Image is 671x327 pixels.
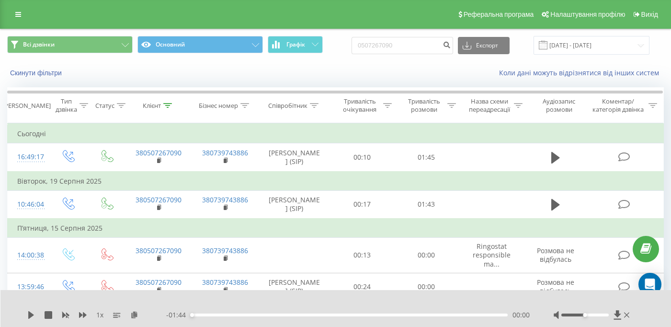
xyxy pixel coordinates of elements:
[394,143,458,172] td: 01:45
[330,190,395,219] td: 00:17
[499,68,664,77] a: Коли дані можуть відрізнятися вiд інших систем
[136,195,182,204] a: 380507267090
[638,273,661,296] div: Open Intercom Messenger
[23,41,55,48] span: Всі дзвінки
[352,37,453,54] input: Пошук за номером
[202,246,248,255] a: 380739743886
[202,278,248,287] a: 380739743886
[143,102,161,110] div: Клієнт
[458,37,510,54] button: Експорт
[136,278,182,287] a: 380507267090
[202,148,248,157] a: 380739743886
[8,124,664,143] td: Сьогодні
[190,313,194,317] div: Accessibility label
[56,97,77,114] div: Тип дзвінка
[590,97,646,114] div: Коментар/категорія дзвінка
[286,41,305,48] span: Графік
[259,190,330,219] td: [PERSON_NAME] (SIP)
[259,273,330,301] td: [PERSON_NAME] (SIP)
[136,246,182,255] a: 380507267090
[394,238,458,273] td: 00:00
[394,273,458,301] td: 00:00
[464,11,534,18] span: Реферальна програма
[259,143,330,172] td: [PERSON_NAME] (SIP)
[339,97,381,114] div: Тривалість очікування
[199,102,238,110] div: Бізнес номер
[268,102,307,110] div: Співробітник
[641,11,658,18] span: Вихід
[473,242,511,268] span: Ringostat responsible ma...
[330,273,395,301] td: 00:24
[394,190,458,219] td: 01:43
[534,97,584,114] div: Аудіозапис розмови
[550,11,625,18] span: Налаштування профілю
[7,36,133,53] button: Всі дзвінки
[166,310,191,320] span: - 01:44
[8,219,664,238] td: П’ятниця, 15 Серпня 2025
[583,313,587,317] div: Accessibility label
[202,195,248,204] a: 380739743886
[137,36,263,53] button: Основний
[537,246,574,264] span: Розмова не відбулась
[17,148,39,166] div: 16:49:17
[136,148,182,157] a: 380507267090
[403,97,445,114] div: Тривалість розмови
[330,143,395,172] td: 00:10
[96,310,103,320] span: 1 x
[512,310,530,320] span: 00:00
[95,102,114,110] div: Статус
[8,172,664,191] td: Вівторок, 19 Серпня 2025
[2,102,51,110] div: [PERSON_NAME]
[17,278,39,296] div: 13:59:46
[17,246,39,265] div: 14:00:38
[537,278,574,295] span: Розмова не відбулась
[7,69,67,77] button: Скинути фільтри
[467,97,512,114] div: Назва схеми переадресації
[330,238,395,273] td: 00:13
[268,36,323,53] button: Графік
[17,195,39,214] div: 10:46:04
